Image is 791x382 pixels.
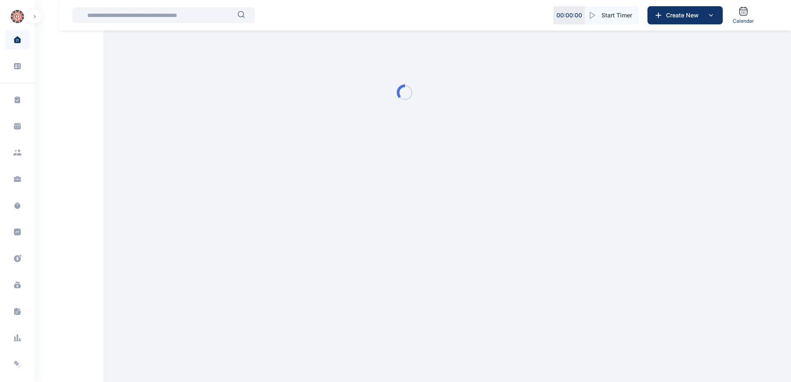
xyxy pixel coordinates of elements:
span: Calendar [733,18,754,24]
span: Create New [663,11,706,19]
a: Calendar [729,3,757,28]
button: Start Timer [585,6,639,24]
span: Start Timer [602,11,632,19]
p: 00 : 00 : 00 [556,11,582,19]
button: Create New [647,6,723,24]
